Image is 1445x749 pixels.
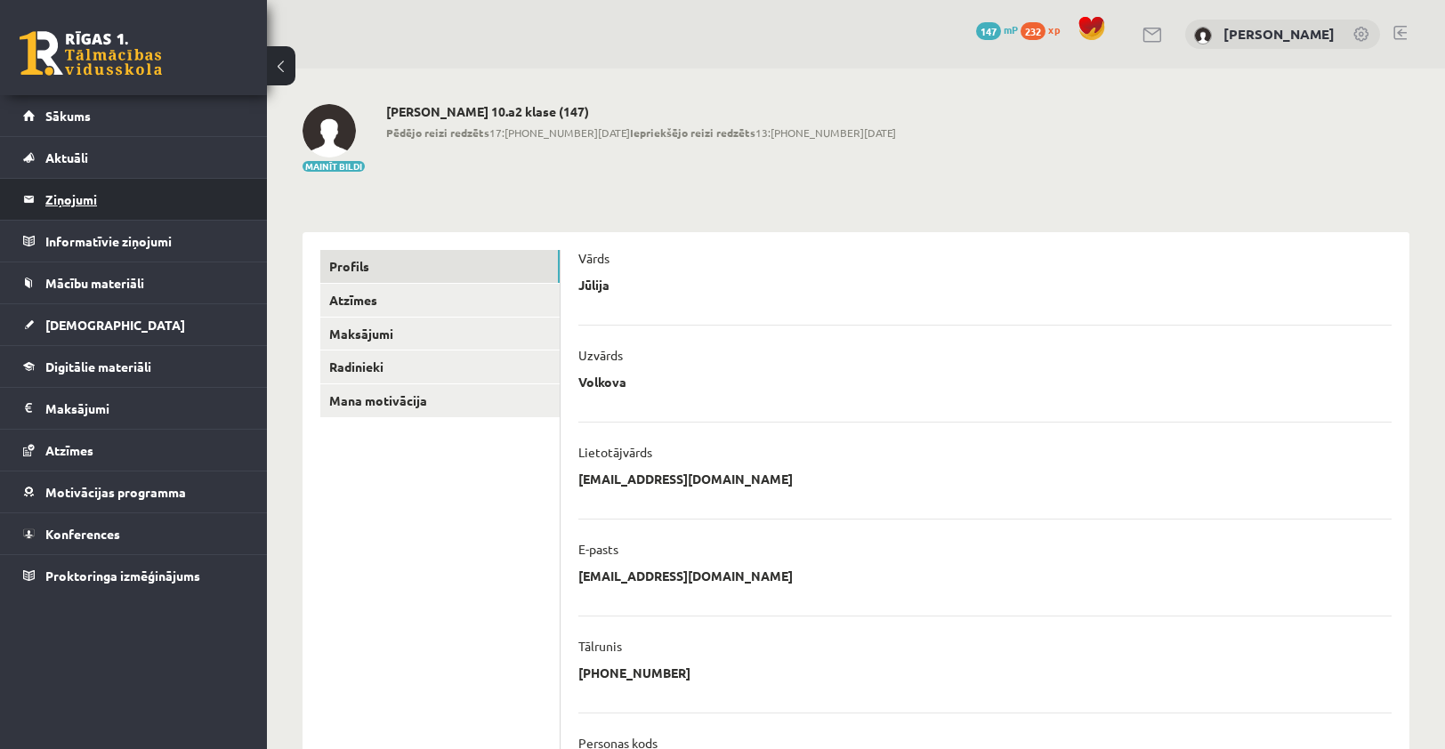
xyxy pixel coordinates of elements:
a: 232 xp [1021,22,1069,36]
h2: [PERSON_NAME] 10.a2 klase (147) [386,104,896,119]
p: Uzvārds [578,347,623,363]
span: Mācību materiāli [45,275,144,291]
p: Tālrunis [578,638,622,654]
a: Rīgas 1. Tālmācības vidusskola [20,31,162,76]
span: Motivācijas programma [45,484,186,500]
span: 17:[PHONE_NUMBER][DATE] 13:[PHONE_NUMBER][DATE] [386,125,896,141]
a: Maksājumi [23,388,245,429]
b: Iepriekšējo reizi redzēts [630,125,755,140]
span: mP [1004,22,1018,36]
a: Atzīmes [320,284,560,317]
span: Digitālie materiāli [45,358,151,374]
span: 147 [976,22,1001,40]
img: Jūlija Volkova [303,104,356,157]
span: 232 [1021,22,1045,40]
span: Aktuāli [45,149,88,165]
p: Jūlija [578,277,609,293]
span: [DEMOGRAPHIC_DATA] [45,317,185,333]
a: Mana motivācija [320,384,560,417]
p: Vārds [578,250,609,266]
span: xp [1048,22,1060,36]
a: Atzīmes [23,430,245,471]
legend: Informatīvie ziņojumi [45,221,245,262]
p: E-pasts [578,541,618,557]
a: Profils [320,250,560,283]
button: Mainīt bildi [303,161,365,172]
b: Pēdējo reizi redzēts [386,125,489,140]
span: Atzīmes [45,442,93,458]
a: Aktuāli [23,137,245,178]
p: [PHONE_NUMBER] [578,664,690,681]
img: Jūlija Volkova [1194,27,1212,44]
p: Lietotājvārds [578,444,652,460]
p: [EMAIL_ADDRESS][DOMAIN_NAME] [578,471,793,487]
a: Sākums [23,95,245,136]
legend: Ziņojumi [45,179,245,220]
a: Maksājumi [320,318,560,350]
p: Volkova [578,374,626,390]
p: [EMAIL_ADDRESS][DOMAIN_NAME] [578,568,793,584]
a: [PERSON_NAME] [1223,25,1335,43]
a: Mācību materiāli [23,262,245,303]
a: Motivācijas programma [23,471,245,512]
span: Sākums [45,108,91,124]
a: Radinieki [320,350,560,383]
a: 147 mP [976,22,1018,36]
a: [DEMOGRAPHIC_DATA] [23,304,245,345]
span: Proktoringa izmēģinājums [45,568,200,584]
a: Konferences [23,513,245,554]
legend: Maksājumi [45,388,245,429]
a: Proktoringa izmēģinājums [23,555,245,596]
a: Ziņojumi [23,179,245,220]
span: Konferences [45,526,120,542]
a: Digitālie materiāli [23,346,245,387]
a: Informatīvie ziņojumi [23,221,245,262]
